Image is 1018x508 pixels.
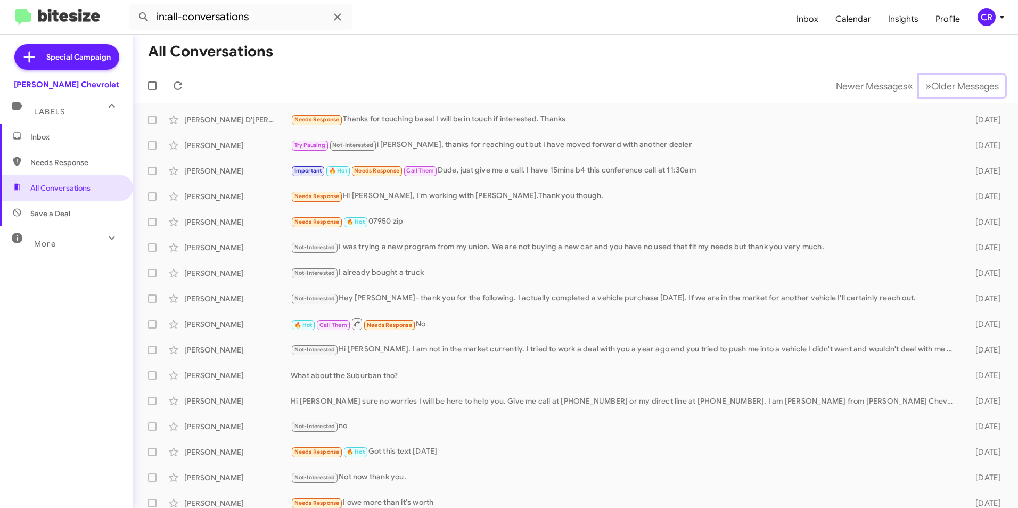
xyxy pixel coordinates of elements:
[294,269,335,276] span: Not-Interested
[184,114,291,125] div: [PERSON_NAME] D'[PERSON_NAME]
[958,447,1009,457] div: [DATE]
[34,239,56,249] span: More
[319,322,347,329] span: Call Them
[978,8,996,26] div: CR
[827,4,880,35] a: Calendar
[294,322,313,329] span: 🔥 Hot
[294,448,340,455] span: Needs Response
[291,292,958,305] div: Hey [PERSON_NAME]- thank you for the following. I actually completed a vehicle purchase [DATE]. I...
[291,190,958,202] div: Hi [PERSON_NAME], I'm working with [PERSON_NAME].Thank you though.
[788,4,827,35] a: Inbox
[958,140,1009,151] div: [DATE]
[931,80,999,92] span: Older Messages
[347,218,365,225] span: 🔥 Hot
[925,79,931,93] span: »
[294,116,340,123] span: Needs Response
[291,446,958,458] div: Got this text [DATE]
[30,157,121,168] span: Needs Response
[958,217,1009,227] div: [DATE]
[291,165,958,177] div: Dude, just give me a call. I have 15mins b4 this conference call at 11:30am
[184,166,291,176] div: [PERSON_NAME]
[291,317,958,331] div: No
[354,167,399,174] span: Needs Response
[919,75,1005,97] button: Next
[329,167,347,174] span: 🔥 Hot
[958,370,1009,381] div: [DATE]
[968,8,1006,26] button: CR
[129,4,352,30] input: Search
[347,448,365,455] span: 🔥 Hot
[30,183,91,193] span: All Conversations
[958,242,1009,253] div: [DATE]
[184,396,291,406] div: [PERSON_NAME]
[294,142,325,149] span: Try Pausing
[46,52,111,62] span: Special Campaign
[958,191,1009,202] div: [DATE]
[291,396,958,406] div: Hi [PERSON_NAME] sure no worries I will be here to help you. Give me call at [PHONE_NUMBER] or my...
[291,113,958,126] div: Thanks for touching base! I will be in touch if interested. Thanks
[406,167,434,174] span: Call Them
[291,139,958,151] div: i [PERSON_NAME], thanks for reaching out but I have moved forward with another dealer
[291,267,958,279] div: I already bought a truck
[184,268,291,278] div: [PERSON_NAME]
[291,471,958,484] div: Not now thank you.
[291,241,958,253] div: I was trying a new program from my union. We are not buying a new car and you have no used that f...
[291,370,958,381] div: What about the Suburban tho?
[184,370,291,381] div: [PERSON_NAME]
[30,132,121,142] span: Inbox
[907,79,913,93] span: «
[14,79,119,90] div: [PERSON_NAME] Chevrolet
[958,293,1009,304] div: [DATE]
[367,322,412,329] span: Needs Response
[294,423,335,430] span: Not-Interested
[958,421,1009,432] div: [DATE]
[294,244,335,251] span: Not-Interested
[291,420,958,432] div: no
[958,345,1009,355] div: [DATE]
[294,499,340,506] span: Needs Response
[184,217,291,227] div: [PERSON_NAME]
[880,4,927,35] a: Insights
[958,472,1009,483] div: [DATE]
[294,346,335,353] span: Not-Interested
[291,216,958,228] div: 07950 zip
[294,295,335,302] span: Not-Interested
[184,293,291,304] div: [PERSON_NAME]
[294,167,322,174] span: Important
[958,114,1009,125] div: [DATE]
[958,396,1009,406] div: [DATE]
[184,447,291,457] div: [PERSON_NAME]
[836,80,907,92] span: Newer Messages
[830,75,920,97] button: Previous
[184,472,291,483] div: [PERSON_NAME]
[294,218,340,225] span: Needs Response
[830,75,1005,97] nav: Page navigation example
[184,191,291,202] div: [PERSON_NAME]
[291,343,958,356] div: Hi [PERSON_NAME]. I am not in the market currently. I tried to work a deal with you a year ago an...
[184,242,291,253] div: [PERSON_NAME]
[34,107,65,117] span: Labels
[14,44,119,70] a: Special Campaign
[184,421,291,432] div: [PERSON_NAME]
[294,193,340,200] span: Needs Response
[332,142,373,149] span: Not-Interested
[958,166,1009,176] div: [DATE]
[184,140,291,151] div: [PERSON_NAME]
[294,474,335,481] span: Not-Interested
[30,208,70,219] span: Save a Deal
[927,4,968,35] a: Profile
[184,319,291,330] div: [PERSON_NAME]
[958,319,1009,330] div: [DATE]
[148,43,273,60] h1: All Conversations
[184,345,291,355] div: [PERSON_NAME]
[958,268,1009,278] div: [DATE]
